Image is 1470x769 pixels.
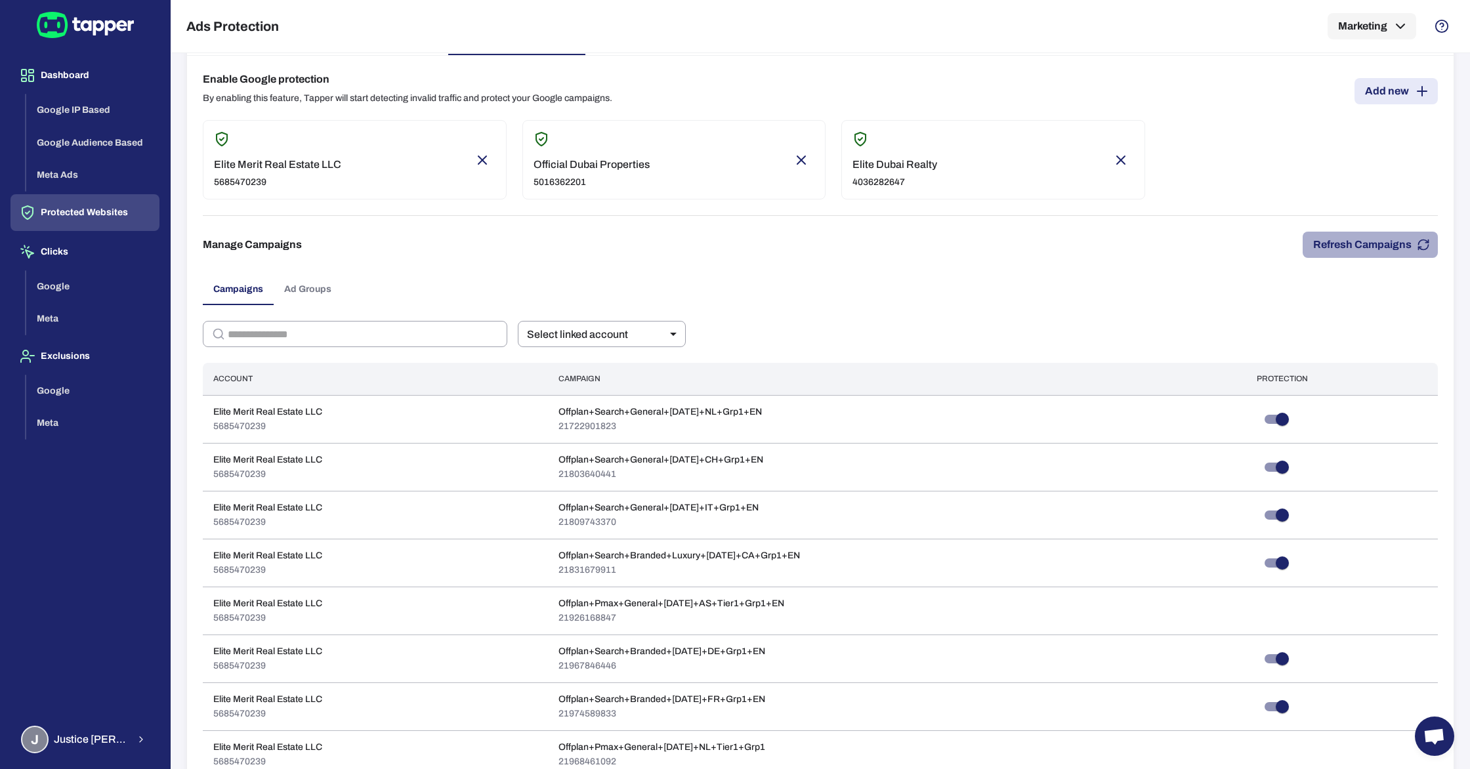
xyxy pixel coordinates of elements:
button: Google [26,375,159,407]
button: Clicks [10,234,159,270]
p: Elite Merit Real Estate LLC [213,694,322,705]
p: Elite Merit Real Estate LLC [213,741,322,753]
h6: Enable Google protection [203,72,612,87]
p: Offplan+Search+Branded+[DATE]+FR+Grp1+EN [558,694,765,705]
button: Remove account [469,147,495,173]
p: 5685470239 [213,612,322,624]
p: 21803640441 [558,468,763,480]
p: 21809743370 [558,516,759,528]
p: 5685470239 [213,660,322,672]
p: Elite Merit Real Estate LLC [213,454,322,466]
button: Protected Websites [10,194,159,231]
p: 5016362201 [534,177,650,188]
button: Ad Groups [274,274,342,305]
h5: Ads Protection [186,18,279,34]
th: Account [203,363,548,395]
p: 5685470239 [213,564,322,576]
a: Clicks [10,245,159,257]
p: 21967846446 [558,660,765,672]
p: Offplan+Search+Branded+Luxury+[DATE]+CA+Grp1+EN [558,550,800,562]
a: Google Audience Based [26,136,159,147]
th: Protection [1246,363,1438,395]
a: Google IP Based [26,104,159,115]
p: Official Dubai Properties [534,158,650,171]
button: Dashboard [10,57,159,94]
p: 5685470239 [213,468,322,480]
p: Offplan+Search+General+[DATE]+CH+Grp1+EN [558,454,763,466]
a: Meta Ads [26,169,159,180]
p: Offplan+Search+Branded+[DATE]+DE+Grp1+EN [558,646,765,657]
p: 21974589833 [558,708,765,720]
div: J [21,726,49,753]
div: Select linked account [518,321,686,347]
a: Add new [1354,78,1438,104]
a: Exclusions [10,350,159,361]
p: 21722901823 [558,421,762,432]
p: 5685470239 [213,708,322,720]
div: Open chat [1415,717,1454,756]
a: Google [26,384,159,395]
button: Google [26,270,159,303]
p: Offplan+Search+General+[DATE]+NL+Grp1+EN [558,406,762,418]
button: JJustice [PERSON_NAME] [10,720,159,759]
button: Google Audience Based [26,127,159,159]
button: Remove account [1108,147,1134,173]
button: Refresh Campaigns [1303,232,1438,258]
p: Elite Merit Real Estate LLC [213,550,322,562]
p: Offplan+Pmax+General+[DATE]+AS+Tier1+Grp1+EN [558,598,784,610]
p: Elite Dubai Realty [852,158,937,171]
h6: Manage Campaigns [203,237,302,253]
p: Elite Merit Real Estate LLC [213,502,322,514]
span: Justice [PERSON_NAME] [54,733,128,746]
p: Elite Merit Real Estate LLC [214,158,341,171]
p: 4036282647 [852,177,937,188]
button: Remove account [788,147,814,173]
button: Marketing [1328,13,1416,39]
p: Elite Merit Real Estate LLC [213,406,322,418]
p: 5685470239 [213,756,322,768]
p: 21926168847 [558,612,784,624]
p: 5685470239 [213,421,322,432]
p: 5685470239 [213,516,322,528]
button: Exclusions [10,338,159,375]
a: Dashboard [10,69,159,80]
a: Protected Websites [10,206,159,217]
th: Campaign [548,363,1246,395]
p: Elite Merit Real Estate LLC [213,646,322,657]
button: Campaigns [203,274,274,305]
button: Google IP Based [26,94,159,127]
a: Meta [26,312,159,323]
button: Meta [26,302,159,335]
p: 5685470239 [214,177,341,188]
a: Google [26,280,159,291]
p: Offplan+Search+General+[DATE]+IT+Grp1+EN [558,502,759,514]
button: Meta [26,407,159,440]
p: 21968461092 [558,756,765,768]
a: Meta [26,417,159,428]
p: Offplan+Pmax+General+[DATE]+NL+Tier1+Grp1 [558,741,765,753]
button: Meta Ads [26,159,159,192]
p: Elite Merit Real Estate LLC [213,598,322,610]
p: 21831679911 [558,564,800,576]
p: By enabling this feature, Tapper will start detecting invalid traffic and protect your Google cam... [203,93,612,104]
